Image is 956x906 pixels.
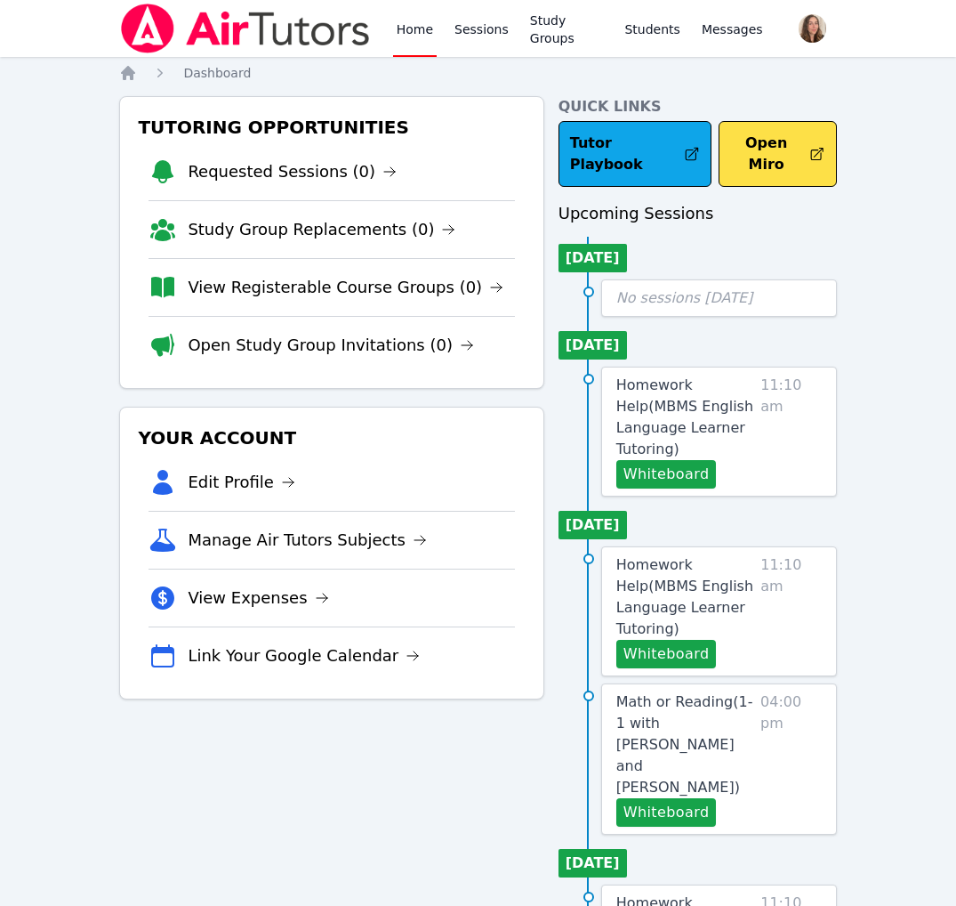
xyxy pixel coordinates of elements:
[188,586,328,611] a: View Expenses
[134,111,528,143] h3: Tutoring Opportunities
[188,159,397,184] a: Requested Sessions (0)
[119,64,836,82] nav: Breadcrumb
[558,201,837,226] h3: Upcoming Sessions
[616,556,753,637] span: Homework Help ( MBMS English Language Learner Tutoring )
[760,692,822,827] span: 04:00 pm
[558,96,837,117] h4: Quick Links
[616,798,717,827] button: Whiteboard
[616,693,753,796] span: Math or Reading ( 1-1 with [PERSON_NAME] and [PERSON_NAME] )
[760,375,821,489] span: 11:10 am
[183,64,251,82] a: Dashboard
[719,121,836,187] button: Open Miro
[558,849,627,878] li: [DATE]
[119,4,371,53] img: Air Tutors
[616,289,753,306] span: No sessions [DATE]
[702,20,763,38] span: Messages
[558,121,711,187] a: Tutor Playbook
[616,692,753,798] a: Math or Reading(1-1 with [PERSON_NAME] and [PERSON_NAME])
[616,376,753,457] span: Homework Help ( MBMS English Language Learner Tutoring )
[134,422,528,454] h3: Your Account
[616,460,717,489] button: Whiteboard
[188,217,455,242] a: Study Group Replacements (0)
[558,511,627,539] li: [DATE]
[188,275,503,300] a: View Registerable Course Groups (0)
[558,244,627,272] li: [DATE]
[188,643,420,668] a: Link Your Google Calendar
[616,375,754,460] a: Homework Help(MBMS English Language Learner Tutoring)
[188,528,427,553] a: Manage Air Tutors Subjects
[760,554,821,668] span: 11:10 am
[188,333,474,358] a: Open Study Group Invitations (0)
[616,554,754,640] a: Homework Help(MBMS English Language Learner Tutoring)
[188,470,295,495] a: Edit Profile
[183,66,251,80] span: Dashboard
[616,640,717,668] button: Whiteboard
[558,331,627,360] li: [DATE]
